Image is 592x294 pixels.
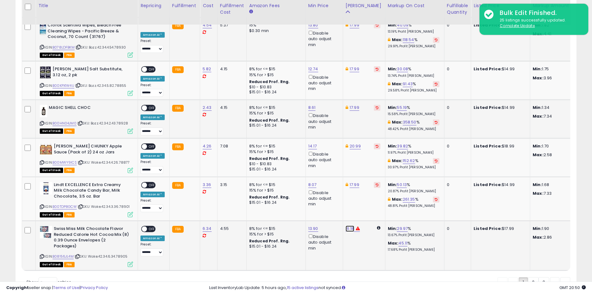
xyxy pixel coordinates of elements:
div: Preset: [140,39,165,53]
b: Clorox Scentiva Wipes, Bleach Free Cleaning Wipes - Pacific Breeze & Coconut, 70 Count (31767) [48,22,123,41]
span: All listings that are currently out of stock and unavailable for purchase on Amazon [40,168,63,173]
div: Cost [203,2,215,9]
a: 29.97 [397,226,408,232]
div: Amazon Fees [249,2,303,9]
b: Listed Price: [474,105,502,110]
div: 4.15 [220,105,242,110]
span: OFF [147,144,157,149]
i: Revert to store-level Dynamic Max Price [376,24,379,27]
div: ASIN: [40,105,133,133]
a: B00MWY9ICS [53,160,77,165]
div: 15% for > $15 [249,231,301,237]
b: Reduced Prof. Rng. [249,79,290,84]
a: 261.35 [403,196,415,203]
div: $10 - $10.83 [249,85,301,90]
a: 15 active listings [287,285,319,291]
b: Listed Price: [474,22,502,28]
b: Lindt EXCELLENCE Extra Creamy Milk Chocolate Candy Bar, Milk Chocolate, 3.5 oz. Bar [54,182,129,201]
div: 8% for <= $15 [249,226,301,231]
i: Revert to store-level Max Markup [435,38,438,41]
p: 29.58% Profit [PERSON_NAME] [388,88,439,93]
div: $10 - $10.83 [249,161,301,167]
small: FBA [172,22,184,29]
div: 8% for <= $15 [249,105,301,110]
a: 14.17 [308,143,317,149]
a: 16.18 [346,226,354,232]
div: % [388,143,439,155]
strong: Min: [533,182,542,188]
div: % [388,226,439,237]
img: 51HdVAuHkzL._SL40_.jpg [40,143,52,155]
div: $15.01 - $16.24 [249,200,301,205]
small: FBA [172,226,184,233]
a: 20.99 [350,143,361,149]
div: $15.01 - $16.24 [249,167,301,172]
div: Amazon AI * [140,192,165,197]
div: 4.15 [220,66,242,72]
a: 17.99 [350,66,359,72]
strong: Max: [533,113,544,119]
a: 118.54 [403,37,414,43]
div: 0 [447,182,466,188]
b: Listed Price: [474,66,502,72]
div: ASIN: [40,143,133,172]
strong: Max: [533,190,544,196]
p: 13.19% Profit [PERSON_NAME] [388,30,439,34]
b: Min: [388,105,397,110]
i: This overrides the store level Dynamic Max Price for this listing [346,23,348,27]
i: Revert to store-level Dynamic Max Price [376,68,379,71]
strong: Min: [533,105,542,110]
img: 51xUl2C9drL._SL40_.jpg [40,226,52,238]
div: % [388,66,439,78]
div: % [388,197,439,208]
div: seller snap | | [6,285,108,291]
span: FBA [64,262,75,267]
p: 2.86 [533,235,584,240]
strong: Copyright [6,285,29,291]
img: 41RMQp6VGVL._SL40_.jpg [40,182,52,194]
div: 0 [447,226,466,231]
a: 8.07 [308,182,317,188]
div: Disable auto adjust min [308,151,338,169]
a: 2.43 [203,105,212,111]
b: Max: [392,119,403,125]
div: Disable auto adjust min [308,74,338,92]
strong: Min: [533,226,542,231]
div: Min Price [308,2,340,9]
a: B00TDP8GCW [53,204,77,209]
strong: Max: [533,234,544,240]
b: Min: [388,226,397,231]
i: Revert to store-level Max Markup [435,121,438,124]
div: $0.30 min [249,28,301,34]
b: Reduced Prof. Rng. [249,238,290,244]
span: All listings that are currently out of stock and unavailable for purchase on Amazon [40,262,63,267]
div: Disable auto adjust min [308,112,338,130]
div: ASIN: [40,22,133,57]
a: B078LDFBKM [53,45,75,50]
a: B08156JL4M [53,254,74,259]
div: Disable auto adjust min [308,30,338,48]
span: All listings that are currently out of stock and unavailable for purchase on Amazon [40,53,63,58]
span: | SKU: Bozz.42.34.2.43.78928 [77,121,128,126]
div: % [388,22,439,34]
b: [PERSON_NAME] CHUNKY Apple Sauce (Pack of 2) 24 oz Jars [54,143,129,156]
div: % [388,37,439,49]
div: ASIN: [40,182,133,217]
p: 1.34 [533,105,584,110]
div: Listed Price [474,2,527,9]
div: Disable auto adjust min [308,189,338,207]
b: Max: [388,240,399,246]
a: 91.43 [403,81,413,87]
span: Show: entries [26,279,71,285]
a: 30.08 [397,66,408,72]
span: | SKU: Bozz.42.34.5.82.78855 [75,83,126,88]
a: 358.50 [403,119,416,125]
b: Listed Price: [474,143,502,149]
b: Max: [392,158,403,164]
div: Preset: [140,160,165,174]
div: Preset: [140,242,165,256]
i: Revert to store-level Dynamic Max Price [376,106,379,109]
small: FBA [172,143,184,150]
b: Max: [392,37,403,43]
div: 0 [447,22,466,28]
